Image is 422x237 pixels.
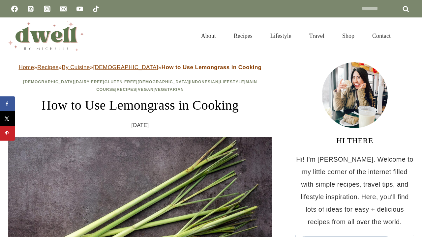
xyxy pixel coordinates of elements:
[117,87,136,92] a: Recipes
[333,24,363,47] a: Shop
[155,87,184,92] a: Vegetarian
[23,80,257,92] span: | | | | | | | | |
[261,24,300,47] a: Lifestyle
[105,80,136,84] a: Gluten-Free
[300,24,333,47] a: Travel
[8,21,84,51] img: DWELL by michelle
[137,80,189,84] a: [DEMOGRAPHIC_DATA]
[8,2,21,15] a: Facebook
[225,24,261,47] a: Recipes
[62,64,90,70] a: By Cuisine
[132,120,149,130] time: [DATE]
[37,64,58,70] a: Recipes
[138,87,154,92] a: Vegan
[73,2,86,15] a: YouTube
[192,24,225,47] a: About
[57,2,70,15] a: Email
[41,2,54,15] a: Instagram
[220,80,244,84] a: Lifestyle
[295,153,414,228] p: Hi! I'm [PERSON_NAME]. Welcome to my little corner of the internet filled with simple recipes, tr...
[190,80,218,84] a: Indonesian
[19,64,262,70] span: » » » »
[89,2,103,15] a: TikTok
[295,135,414,146] h3: HI THERE
[19,64,34,70] a: Home
[24,2,37,15] a: Pinterest
[403,30,414,41] button: View Search Form
[8,95,272,115] h1: How to Use Lemongrass in Cooking
[192,24,400,47] nav: Primary Navigation
[162,64,262,70] strong: How to Use Lemongrass in Cooking
[363,24,400,47] a: Contact
[93,64,158,70] a: [DEMOGRAPHIC_DATA]
[23,80,75,84] a: [DEMOGRAPHIC_DATA]
[76,80,103,84] a: Dairy-Free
